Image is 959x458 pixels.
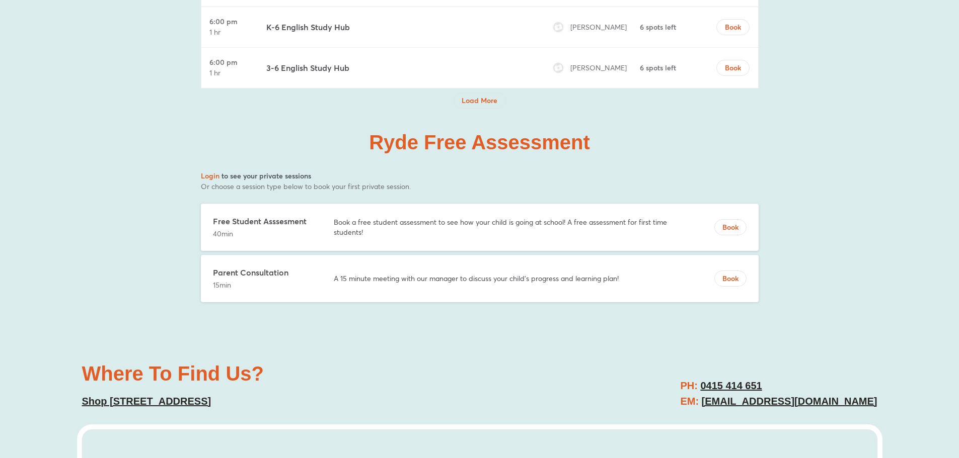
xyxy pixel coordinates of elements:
a: [EMAIL_ADDRESS][DOMAIN_NAME] [702,396,877,407]
h2: Ryde Free Assessment [193,132,767,152]
iframe: Chat Widget [791,344,959,458]
a: 0415 414 651 [700,380,762,391]
span: PH: [680,380,697,391]
h2: Where To Find Us? [82,363,470,384]
a: Shop [STREET_ADDRESS] [82,396,211,407]
span: EM: [680,396,699,407]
